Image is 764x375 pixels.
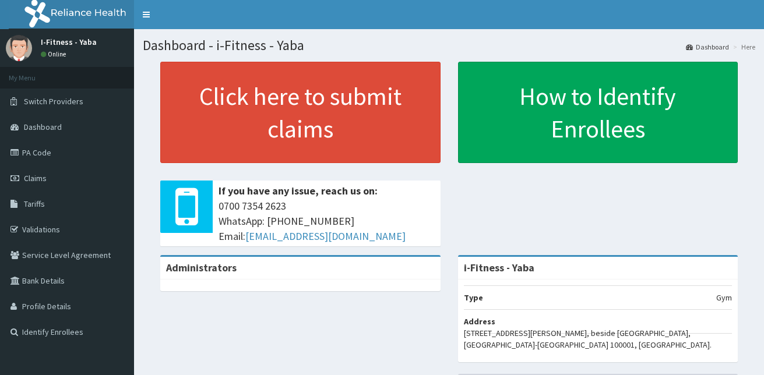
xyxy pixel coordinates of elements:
span: Claims [24,173,47,183]
a: Click here to submit claims [160,62,441,163]
li: Here [730,42,755,52]
strong: i-Fitness - Yaba [464,261,534,274]
span: Switch Providers [24,96,83,107]
a: How to Identify Enrollees [458,62,738,163]
span: Tariffs [24,199,45,209]
span: 0700 7354 2623 WhatsApp: [PHONE_NUMBER] Email: [219,199,435,243]
b: Administrators [166,261,237,274]
h1: Dashboard - i-Fitness - Yaba [143,38,755,53]
p: [STREET_ADDRESS][PERSON_NAME], beside [GEOGRAPHIC_DATA], [GEOGRAPHIC_DATA]-[GEOGRAPHIC_DATA] 1000... [464,327,733,351]
p: Gym [716,292,732,303]
b: If you have any issue, reach us on: [219,184,378,197]
p: I-Fitness - Yaba [41,38,97,46]
img: User Image [6,35,32,61]
b: Address [464,316,495,327]
a: Online [41,50,69,58]
b: Type [464,292,483,303]
a: Dashboard [686,42,729,52]
a: [EMAIL_ADDRESS][DOMAIN_NAME] [245,229,406,243]
span: Dashboard [24,122,62,132]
